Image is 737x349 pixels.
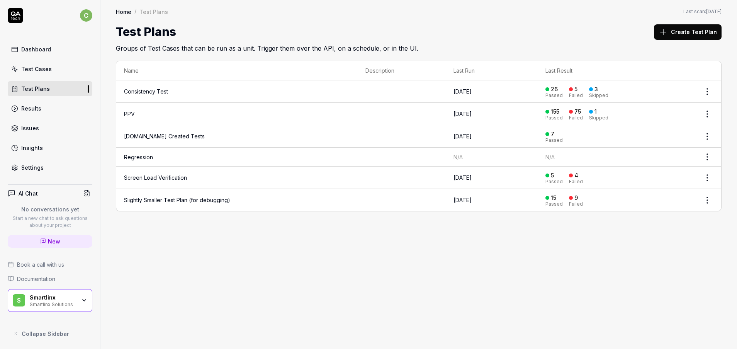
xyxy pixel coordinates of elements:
button: c [80,8,92,23]
div: Test Plans [21,85,50,93]
h4: AI Chat [19,189,38,197]
div: Passed [545,116,563,120]
span: Last scan: [683,8,722,15]
h1: Test Plans [116,23,176,41]
div: Skipped [589,116,608,120]
div: Skipped [589,93,608,98]
div: Failed [569,93,583,98]
div: 15 [551,194,556,201]
time: [DATE] [453,133,472,140]
a: Documentation [8,275,92,283]
div: Issues [21,124,39,132]
div: 75 [574,108,581,115]
div: Dashboard [21,45,51,53]
th: Last Run [446,61,538,80]
a: Home [116,8,131,15]
button: Last scan:[DATE] [683,8,722,15]
div: Failed [569,202,583,206]
h2: Groups of Test Cases that can be run as a unit. Trigger them over the API, on a schedule, or in t... [116,41,722,53]
a: [DOMAIN_NAME] Created Tests [124,133,205,140]
a: Test Plans [8,81,92,96]
th: Description [358,61,446,80]
button: Create Test Plan [654,24,722,40]
div: Passed [545,202,563,206]
div: Passed [545,93,563,98]
a: PPV [124,111,135,117]
div: 1 [594,108,597,115]
div: 4 [574,172,578,179]
a: Slightly Smaller Test Plan (for debugging) [124,197,230,203]
button: Collapse Sidebar [8,326,92,341]
a: Book a call with us [8,260,92,269]
div: Passed [545,179,563,184]
div: Settings [21,163,44,172]
div: 7 [551,131,554,138]
span: c [80,9,92,22]
p: Start a new chat to ask questions about your project [8,215,92,229]
div: 5 [551,172,554,179]
div: Test Plans [139,8,168,15]
th: Name [116,61,358,80]
time: [DATE] [453,111,472,117]
div: Results [21,104,41,112]
span: Documentation [17,275,55,283]
th: Last Result [538,61,693,80]
span: Book a call with us [17,260,64,269]
time: [DATE] [453,197,472,203]
div: / [134,8,136,15]
div: Smartlinx Solutions [30,301,76,307]
div: 5 [574,86,577,93]
a: New [8,235,92,248]
a: Insights [8,140,92,155]
div: 155 [551,108,559,115]
time: [DATE] [706,9,722,14]
a: Screen Load Verification [124,174,187,181]
div: Insights [21,144,43,152]
button: SSmartlinxSmartlinx Solutions [8,289,92,312]
div: Test Cases [21,65,52,73]
span: Collapse Sidebar [22,330,69,338]
a: Issues [8,121,92,136]
a: Dashboard [8,42,92,57]
div: Failed [569,179,583,184]
div: 9 [574,194,578,201]
a: Results [8,101,92,116]
a: Settings [8,160,92,175]
div: Passed [545,138,563,143]
div: 3 [594,86,598,93]
div: Failed [569,116,583,120]
span: N/A [453,154,463,160]
time: [DATE] [453,174,472,181]
span: N/A [545,154,555,160]
span: S [13,294,25,306]
a: Test Cases [8,61,92,77]
div: 26 [551,86,558,93]
a: Consistency Test [124,88,168,95]
a: Regression [124,154,153,160]
p: No conversations yet [8,205,92,213]
div: Smartlinx [30,294,76,301]
time: [DATE] [453,88,472,95]
span: New [48,237,60,245]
